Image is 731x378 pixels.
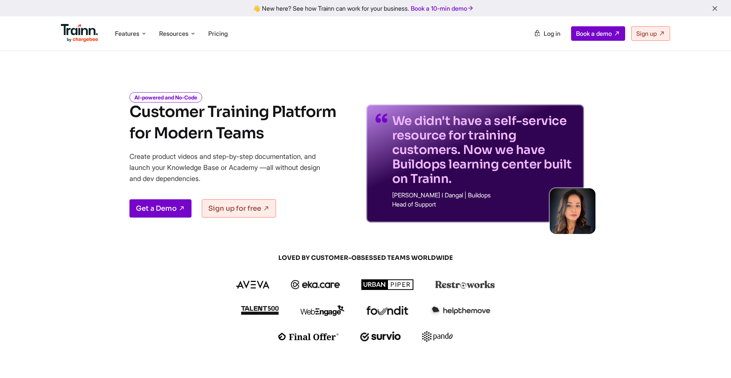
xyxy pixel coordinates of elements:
[693,341,731,378] iframe: Chat Widget
[61,24,98,42] img: Trainn Logo
[435,280,495,289] img: restroworks logo
[366,306,409,315] img: foundit logo
[360,332,401,341] img: survio logo
[550,188,595,234] img: sabina-buildops.d2e8138.png
[571,26,625,41] a: Book a demo
[183,254,548,262] span: LOVED BY CUSTOMER-OBSESSED TEAMS WORLDWIDE
[392,192,575,198] p: [PERSON_NAME] I Dangal | Buildops
[208,30,228,37] a: Pricing
[375,114,388,123] img: quotes-purple.41a7099.svg
[361,279,414,290] img: urbanpiper logo
[159,29,188,38] span: Resources
[278,333,339,340] img: finaloffer logo
[422,331,453,342] img: pando logo
[129,92,202,103] i: AI-powered and No-Code
[636,30,657,37] span: Sign up
[115,29,139,38] span: Features
[291,280,340,289] img: ekacare logo
[576,30,612,37] span: Book a demo
[129,151,331,184] p: Create product videos and step-by-step documentation, and launch your Knowledge Base or Academy —...
[241,306,279,315] img: talent500 logo
[129,199,192,218] a: Get a Demo
[202,199,276,218] a: Sign up for free
[236,281,270,288] img: aveva logo
[631,26,670,41] a: Sign up
[5,5,726,12] div: 👋 New here? See how Trainn can work for your business.
[300,305,345,316] img: webengage logo
[430,305,490,316] img: helpthemove logo
[409,3,476,14] a: Book a 10-min demo
[544,30,560,37] span: Log in
[129,101,336,144] h1: Customer Training Platform for Modern Teams
[392,114,575,186] p: We didn't have a self-service resource for training customers. Now we have Buildops learning cent...
[392,201,575,207] p: Head of Support
[529,27,565,40] a: Log in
